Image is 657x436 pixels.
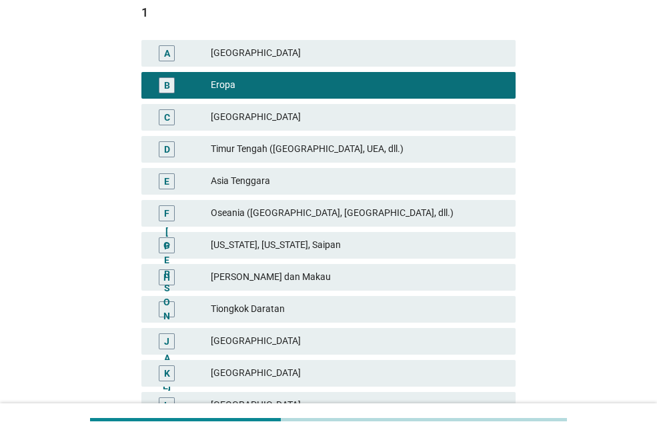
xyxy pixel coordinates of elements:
font: 1 [141,5,148,19]
font: [GEOGRAPHIC_DATA] [211,335,301,346]
font: Oseania ([GEOGRAPHIC_DATA], [GEOGRAPHIC_DATA], dll.) [211,207,454,218]
font: Tiongkok Daratan [211,303,285,314]
font: [GEOGRAPHIC_DATA] [211,47,301,58]
font: K [164,367,170,378]
font: J [164,335,169,346]
font: [PERSON_NAME] dan Makau [211,271,331,282]
font: B [164,79,170,90]
font: [PERSON_NAME] [163,227,171,391]
font: Asia Tenggara [211,175,270,186]
font: E [164,175,169,186]
font: L [164,399,169,410]
font: [GEOGRAPHIC_DATA] [211,367,301,378]
font: C [164,111,170,122]
font: [US_STATE], [US_STATE], Saipan [211,239,341,250]
font: D [164,143,170,154]
font: [GEOGRAPHIC_DATA] [211,111,301,122]
font: Timur Tengah ([GEOGRAPHIC_DATA], UEA, dll.) [211,143,404,154]
font: Eropa [211,79,235,90]
font: [GEOGRAPHIC_DATA] [211,399,301,410]
font: A [164,47,170,58]
font: F [164,207,169,218]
